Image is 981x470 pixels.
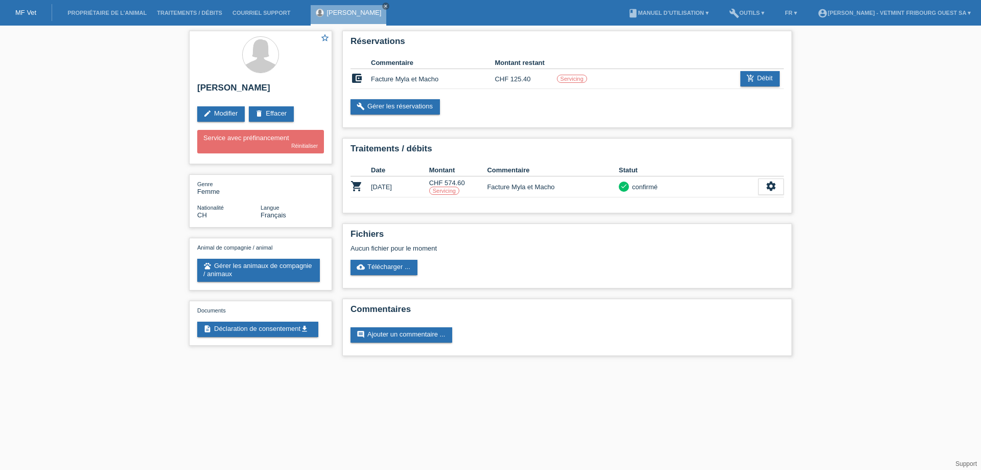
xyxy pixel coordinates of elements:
div: Femme [197,180,261,195]
th: Montant [429,164,487,176]
i: cloud_upload [357,263,365,271]
th: Montant restant [495,57,556,69]
th: Commentaire [487,164,619,176]
i: build [729,8,739,18]
a: Propriétaire de l’animal [62,10,152,16]
a: deleteEffacer [249,106,294,122]
span: Animal de compagnie / animal [197,244,272,251]
a: Support [955,460,977,467]
span: Nationalité [197,205,224,211]
td: [DATE] [371,176,429,197]
span: Langue [261,205,279,211]
a: buildGérer les réservations [351,99,440,115]
h2: Commentaires [351,304,784,320]
h2: Réservations [351,36,784,52]
i: book [628,8,638,18]
td: CHF 125.40 [495,69,556,89]
a: Traitements / débits [152,10,227,16]
i: delete [255,109,263,118]
a: editModifier [197,106,245,122]
a: MF Vet [15,9,36,16]
a: petsGérer les animaux de compagnie / animaux [197,259,320,282]
i: add_shopping_cart [746,74,755,82]
a: cloud_uploadTélécharger ... [351,260,417,275]
h2: Traitements / débits [351,144,784,159]
i: comment [357,330,365,339]
i: build [357,102,365,110]
a: [PERSON_NAME] [326,9,381,16]
h2: Fichiers [351,229,784,244]
label: Servicing [429,187,459,195]
a: Réinitialiser [291,143,318,149]
td: Facture Myla et Macho [371,69,495,89]
i: account_balance_wallet [351,72,363,84]
span: Documents [197,307,226,314]
a: close [382,3,389,10]
i: account_circle [818,8,828,18]
th: Statut [619,164,758,176]
div: Service avec préfinancement [197,130,324,153]
a: account_circle[PERSON_NAME] - Vetmint Fribourg Ouest SA ▾ [812,10,976,16]
i: description [203,325,212,333]
a: FR ▾ [780,10,802,16]
i: star_border [320,33,330,42]
a: add_shopping_cartDébit [740,71,780,86]
a: buildOutils ▾ [724,10,769,16]
th: Date [371,164,429,176]
i: close [383,4,388,9]
i: edit [203,109,212,118]
i: pets [203,262,212,270]
label: Servicing [557,75,587,83]
a: bookManuel d’utilisation ▾ [623,10,714,16]
i: get_app [300,325,309,333]
div: Aucun fichier pour le moment [351,244,663,252]
a: Courriel Support [227,10,295,16]
span: Français [261,211,286,219]
span: Genre [197,181,213,187]
div: confirmé [629,182,658,192]
a: commentAjouter un commentaire ... [351,327,452,343]
a: descriptionDéclaration de consentementget_app [197,322,318,337]
td: Facture Myla et Macho [487,176,619,197]
i: POSP00026818 [351,180,363,192]
td: CHF 574.60 [429,176,487,197]
th: Commentaire [371,57,495,69]
i: check [620,183,627,190]
h2: [PERSON_NAME] [197,83,324,98]
a: star_border [320,33,330,44]
i: settings [765,181,777,192]
span: Suisse [197,211,207,219]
